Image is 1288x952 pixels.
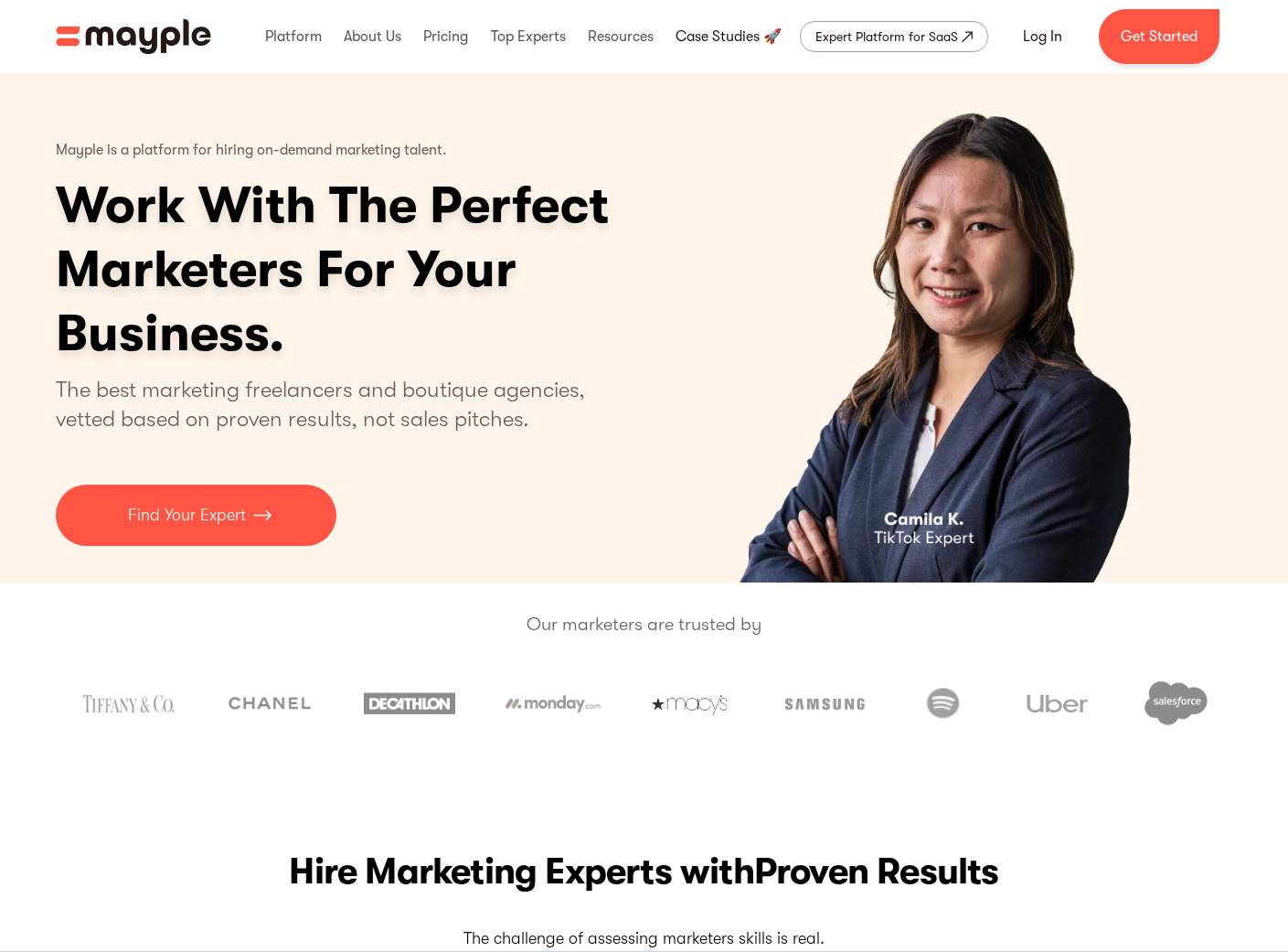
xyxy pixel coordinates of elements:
[662,73,1233,583] div: 2 of 4
[56,19,211,54] a: home
[56,174,750,366] h1: Work With The Perfect Marketers For Your Business.
[662,73,1233,583] div: carousel
[486,7,570,66] div: Top Experts
[128,503,246,528] p: Find Your Expert
[1099,9,1219,64] a: Get Started
[583,7,658,66] div: Resources
[56,375,607,433] p: The best marketing freelancers and boutique agencies, vetted based on proven results, not sales p...
[419,7,473,66] div: Pricing
[800,21,988,52] a: Expert Platform for SaaS
[56,485,336,546] a: Find Your Expert
[815,26,958,48] div: Expert Platform for SaaS
[959,740,1288,952] iframe: Chat Widget
[56,128,447,174] p: Mayple is a platform for hiring on-demand marketing talent.
[261,7,326,66] div: Platform
[1001,15,1084,59] a: Log In
[754,850,999,893] span: Proven Results
[56,846,1233,897] h2: Hire Marketing Experts with
[339,7,406,66] div: About Us
[56,19,211,54] img: Mayple logo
